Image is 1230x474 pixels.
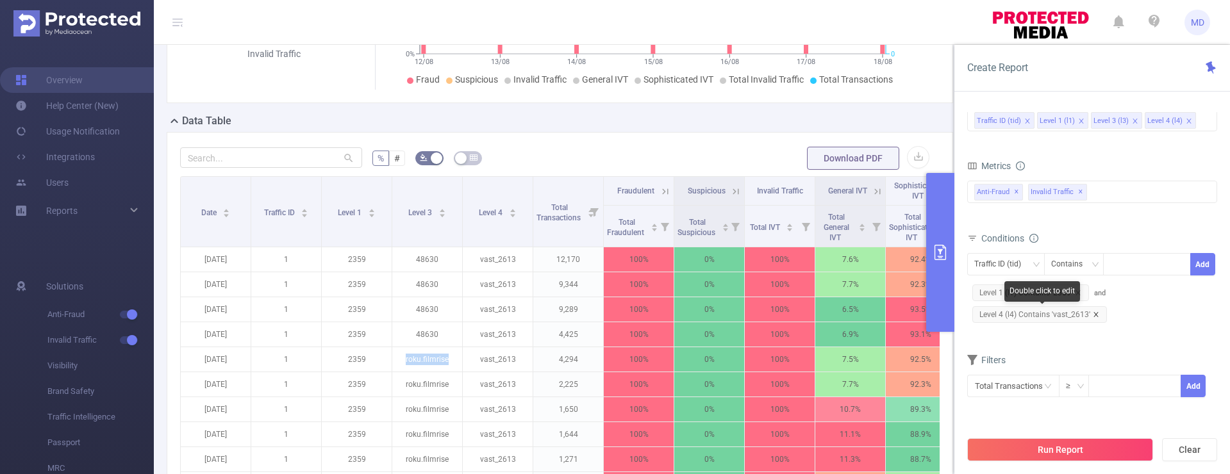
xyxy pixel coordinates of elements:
[463,347,533,372] p: vast_2613
[322,397,392,421] p: 2359
[15,67,83,93] a: Overview
[722,222,729,229] div: Sort
[674,297,744,322] p: 0%
[1093,113,1129,129] div: Level 3 (l3)
[533,247,603,272] p: 12,170
[1024,118,1031,126] i: icon: close
[1014,184,1019,200] span: ✕
[463,447,533,471] p: vast_2613
[644,74,713,85] span: Sophisticated IVT
[859,222,866,225] i: icon: caret-up
[567,58,586,66] tspan: 14/08
[533,272,603,297] p: 9,344
[479,208,504,217] span: Level 4
[604,247,674,272] p: 100%
[656,206,674,247] i: Filter menu
[815,297,885,322] p: 6.5%
[181,247,251,272] p: [DATE]
[509,212,516,216] i: icon: caret-down
[251,347,321,372] p: 1
[617,186,654,195] span: Fraudulent
[674,447,744,471] p: 0%
[604,347,674,372] p: 100%
[46,206,78,216] span: Reports
[322,297,392,322] p: 2359
[251,397,321,421] p: 1
[828,186,867,195] span: General IVT
[368,207,376,215] div: Sort
[815,422,885,446] p: 11.1%
[438,212,445,216] i: icon: caret-down
[651,222,658,229] div: Sort
[322,322,392,347] p: 2359
[47,430,154,455] span: Passport
[392,247,462,272] p: 48630
[745,372,815,396] p: 100%
[420,154,428,161] i: icon: bg-colors
[463,272,533,297] p: vast_2613
[47,327,154,353] span: Invalid Traffic
[1132,118,1138,126] i: icon: close
[859,226,866,230] i: icon: caret-down
[533,347,603,372] p: 4,294
[15,118,120,144] a: Usage Notification
[406,50,415,58] tspan: 0%
[745,247,815,272] p: 100%
[674,347,744,372] p: 0%
[509,207,516,211] i: icon: caret-up
[180,147,362,168] input: Search...
[786,226,794,230] i: icon: caret-down
[463,297,533,322] p: vast_2613
[886,372,956,396] p: 92.3%
[644,58,663,66] tspan: 15/08
[815,347,885,372] p: 7.5%
[604,322,674,347] p: 100%
[251,447,321,471] p: 1
[181,372,251,396] p: [DATE]
[322,247,392,272] p: 2359
[745,297,815,322] p: 100%
[1004,281,1080,302] div: Double click to edit
[392,347,462,372] p: roku.filmrise
[368,212,375,216] i: icon: caret-down
[894,181,941,200] span: Sophisticated IVT
[797,206,815,247] i: Filter menu
[807,147,899,170] button: Download PDF
[607,218,646,237] span: Total Fraudulent
[651,222,658,225] i: icon: caret-up
[251,372,321,396] p: 1
[463,372,533,396] p: vast_2613
[1066,375,1079,396] div: ≥
[874,58,892,66] tspan: 18/08
[1033,261,1040,270] i: icon: down
[1186,118,1192,126] i: icon: close
[726,206,744,247] i: Filter menu
[604,372,674,396] p: 100%
[886,447,956,471] p: 88.7%
[674,247,744,272] p: 0%
[815,447,885,471] p: 11.3%
[1037,112,1088,129] li: Level 1 (l1)
[722,226,729,230] i: icon: caret-down
[967,438,1153,461] button: Run Report
[815,397,885,421] p: 10.7%
[1181,375,1206,397] button: Add
[967,289,1112,319] span: and
[394,153,400,163] span: #
[15,93,119,118] a: Help Center (New)
[533,322,603,347] p: 4,425
[815,272,885,297] p: 7.7%
[1078,118,1085,126] i: icon: close
[301,207,308,211] i: icon: caret-up
[463,422,533,446] p: vast_2613
[463,322,533,347] p: vast_2613
[604,397,674,421] p: 100%
[745,422,815,446] p: 100%
[509,207,517,215] div: Sort
[886,247,956,272] p: 92.4%
[46,198,78,224] a: Reports
[967,355,1006,365] span: Filters
[392,272,462,297] p: 48630
[463,247,533,272] p: vast_2613
[722,222,729,225] i: icon: caret-up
